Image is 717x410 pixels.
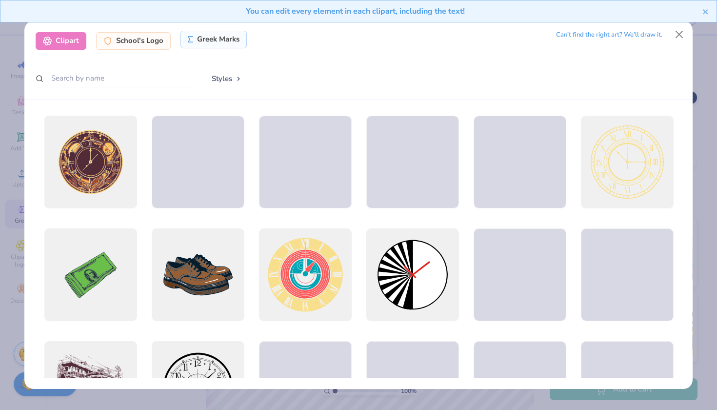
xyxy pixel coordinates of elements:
[96,32,171,50] div: School's Logo
[180,31,247,48] div: Greek Marks
[201,69,252,88] button: Styles
[670,25,689,44] button: Close
[702,5,709,17] button: close
[36,69,192,87] input: Search by name
[556,26,662,43] div: Can’t find the right art? We’ll draw it.
[36,32,86,50] div: Clipart
[8,5,702,17] div: You can edit every element in each clipart, including the text!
